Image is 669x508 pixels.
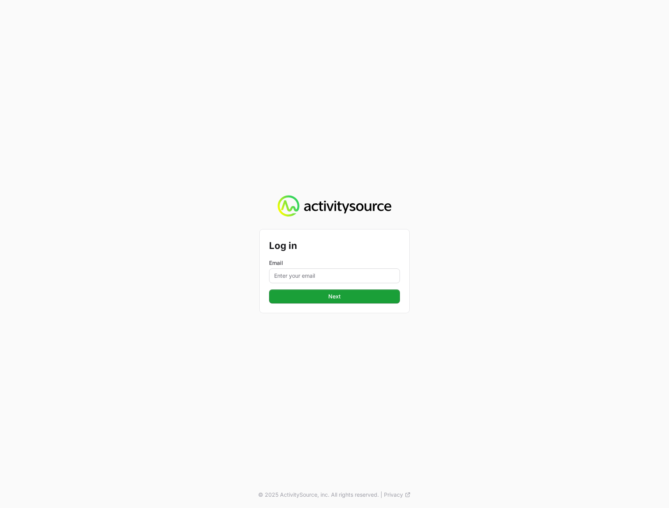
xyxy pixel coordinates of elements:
[278,195,391,217] img: Activity Source
[269,239,400,253] h2: Log in
[328,292,341,301] span: Next
[269,289,400,303] button: Next
[269,259,400,267] label: Email
[380,491,382,499] span: |
[258,491,379,499] p: © 2025 ActivitySource, inc. All rights reserved.
[269,268,400,283] input: Enter your email
[384,491,411,499] a: Privacy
